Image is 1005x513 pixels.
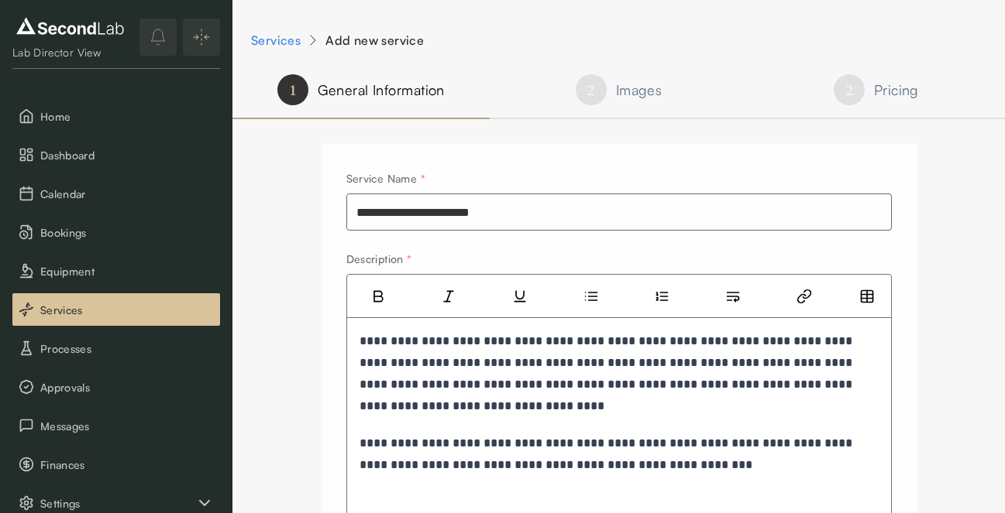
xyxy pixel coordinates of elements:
[40,224,214,241] span: Bookings
[12,216,220,248] button: Bookings
[40,379,214,395] span: Approvals
[504,282,535,310] button: Toggle underline
[587,79,594,101] h6: 2
[325,31,424,50] div: Add new service
[346,172,426,185] label: Service Name
[789,282,820,310] button: Toggle link
[40,495,195,511] span: Settings
[363,282,394,310] button: Toggle bold
[40,147,214,163] span: Dashboard
[40,186,214,202] span: Calendar
[490,62,747,119] button: Images
[845,79,853,101] h6: 2
[12,139,220,171] button: Dashboard
[12,177,220,210] button: Calendar
[12,371,220,403] button: Approvals
[12,45,128,60] div: Lab Director View
[183,19,220,56] button: Expand/Collapse sidebar
[289,79,297,101] h6: 1
[40,263,214,279] span: Equipment
[718,282,749,310] button: Toggle hard break
[576,282,607,310] button: Toggle bullet list
[12,293,220,326] button: Services
[40,108,214,125] span: Home
[40,418,214,434] span: Messages
[748,62,1005,119] button: Pricing
[12,332,220,364] button: Processes
[40,302,214,318] span: Services
[12,100,220,132] button: Home
[251,31,301,50] a: Services
[12,255,220,287] button: Equipment
[12,14,128,39] img: logo
[12,448,220,481] button: Finances
[346,252,412,265] label: Description
[40,457,214,473] span: Finances
[433,282,464,310] button: Toggle italic
[646,282,677,310] button: Toggle ordered list
[40,340,214,357] span: Processes
[232,62,490,119] button: General Information
[12,409,220,442] button: Messages
[139,19,177,56] button: notifications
